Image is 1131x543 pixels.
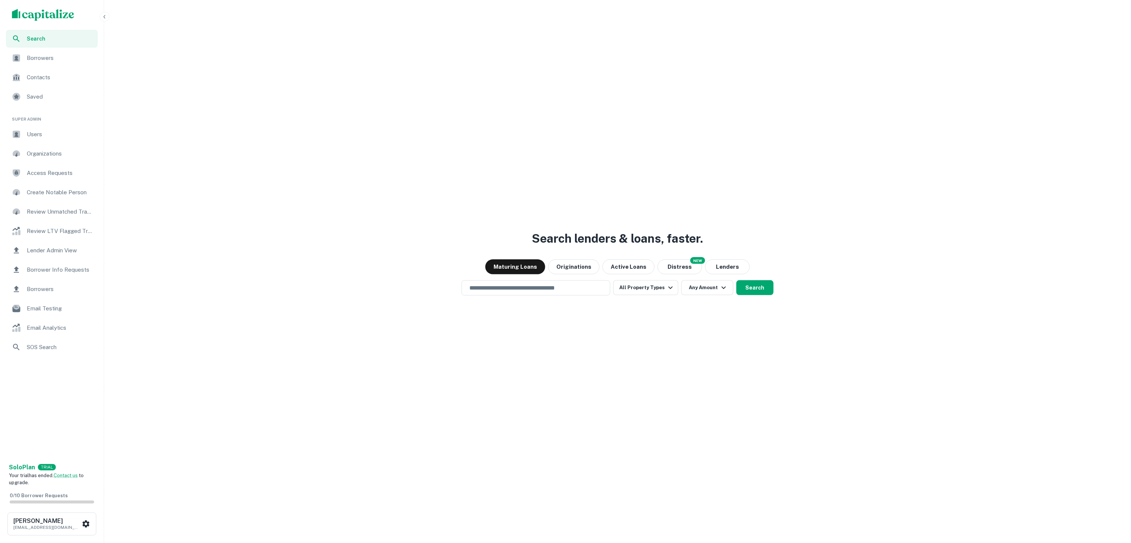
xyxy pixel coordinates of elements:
span: Borrower Info Requests [27,265,93,274]
p: [EMAIL_ADDRESS][DOMAIN_NAME] [13,524,80,531]
a: Create Notable Person [6,183,98,201]
a: Organizations [6,145,98,163]
a: Borrowers [6,49,98,67]
a: Saved [6,88,98,106]
button: Maturing Loans [485,259,545,274]
a: Review Unmatched Transactions [6,203,98,221]
span: Your trial has ended. to upgrade. [9,473,84,486]
span: Borrowers [27,54,93,63]
span: Create Notable Person [27,188,93,197]
span: Review Unmatched Transactions [27,207,93,216]
button: [PERSON_NAME][EMAIL_ADDRESS][DOMAIN_NAME] [7,512,96,536]
button: Search distressed loans with lien and other non-mortgage details. [658,259,702,274]
a: Contacts [6,68,98,86]
h6: [PERSON_NAME] [13,518,80,524]
div: TRIAL [38,464,56,470]
h3: Search lenders & loans, faster. [532,230,703,247]
button: Active Loans [603,259,655,274]
a: Borrower Info Requests [6,261,98,279]
strong: Solo Plan [9,464,35,471]
button: Search [736,280,774,295]
span: Email Testing [27,304,93,313]
button: Any Amount [681,280,733,295]
span: Access Requests [27,169,93,178]
span: Lender Admin View [27,246,93,255]
a: Contact us [54,473,78,478]
a: Email Testing [6,300,98,317]
div: NEW [690,257,705,264]
iframe: Chat Widget [1094,483,1131,519]
button: Originations [548,259,600,274]
span: 0 / 10 Borrower Requests [10,493,68,498]
a: Lender Admin View [6,242,98,259]
button: Lenders [705,259,750,274]
span: Organizations [27,149,93,158]
span: Users [27,130,93,139]
a: Search [6,30,98,48]
span: Email Analytics [27,323,93,332]
span: Search [27,35,93,43]
span: Review LTV Flagged Transactions [27,227,93,236]
a: Borrowers [6,280,98,298]
a: Access Requests [6,164,98,182]
a: Users [6,125,98,143]
li: Super Admin [6,107,98,125]
span: SOS Search [27,343,93,352]
span: Saved [27,92,93,101]
a: Email Analytics [6,319,98,337]
a: Review LTV Flagged Transactions [6,222,98,240]
span: Contacts [27,73,93,82]
a: SoloPlan [9,463,35,472]
span: Borrowers [27,285,93,294]
a: SOS Search [6,338,98,356]
img: capitalize-logo.png [12,9,74,21]
button: All Property Types [613,280,678,295]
